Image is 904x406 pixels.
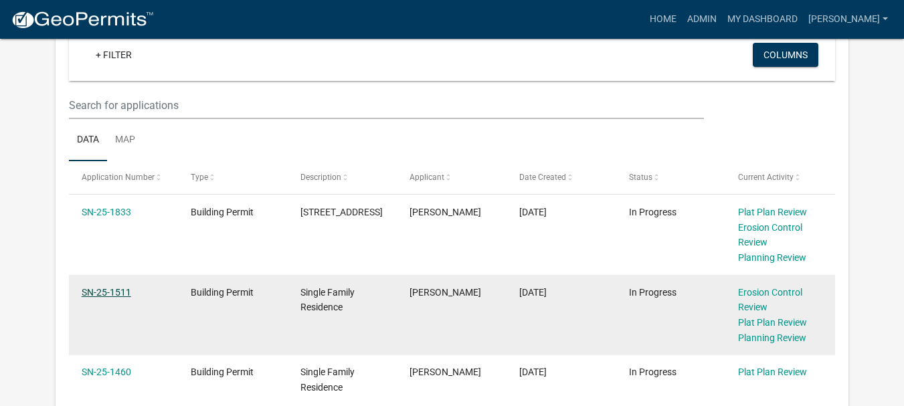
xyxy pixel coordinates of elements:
[82,287,131,298] a: SN-25-1511
[738,252,806,263] a: Planning Review
[519,367,547,377] span: 08/08/2025
[738,287,802,313] a: Erosion Control Review
[300,287,355,313] span: Single Family Residence
[69,92,705,119] input: Search for applications
[82,367,131,377] a: SN-25-1460
[738,222,802,248] a: Erosion Control Review
[191,287,254,298] span: Building Permit
[629,367,676,377] span: In Progress
[738,367,807,377] a: Plat Plan Review
[507,161,616,193] datatable-header-cell: Date Created
[288,161,397,193] datatable-header-cell: Description
[629,173,652,182] span: Status
[300,207,383,217] span: 1308 Edgewater Beach RdValparaiso
[69,161,179,193] datatable-header-cell: Application Number
[519,173,566,182] span: Date Created
[738,207,807,217] a: Plat Plan Review
[519,287,547,298] span: 08/14/2025
[410,207,481,217] span: Tami Evans
[82,207,131,217] a: SN-25-1833
[738,332,806,343] a: Planning Review
[107,119,143,162] a: Map
[191,367,254,377] span: Building Permit
[397,161,507,193] datatable-header-cell: Applicant
[616,161,725,193] datatable-header-cell: Status
[191,173,208,182] span: Type
[682,7,722,32] a: Admin
[629,287,676,298] span: In Progress
[629,207,676,217] span: In Progress
[300,367,355,393] span: Single Family Residence
[738,317,807,328] a: Plat Plan Review
[410,287,481,298] span: paul shinn
[722,7,803,32] a: My Dashboard
[738,173,794,182] span: Current Activity
[69,119,107,162] a: Data
[519,207,547,217] span: 09/19/2025
[725,161,835,193] datatable-header-cell: Current Activity
[300,173,341,182] span: Description
[803,7,893,32] a: [PERSON_NAME]
[410,173,444,182] span: Applicant
[85,43,143,67] a: + Filter
[644,7,682,32] a: Home
[178,161,288,193] datatable-header-cell: Type
[410,367,481,377] span: Tami Evans
[753,43,818,67] button: Columns
[82,173,155,182] span: Application Number
[191,207,254,217] span: Building Permit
